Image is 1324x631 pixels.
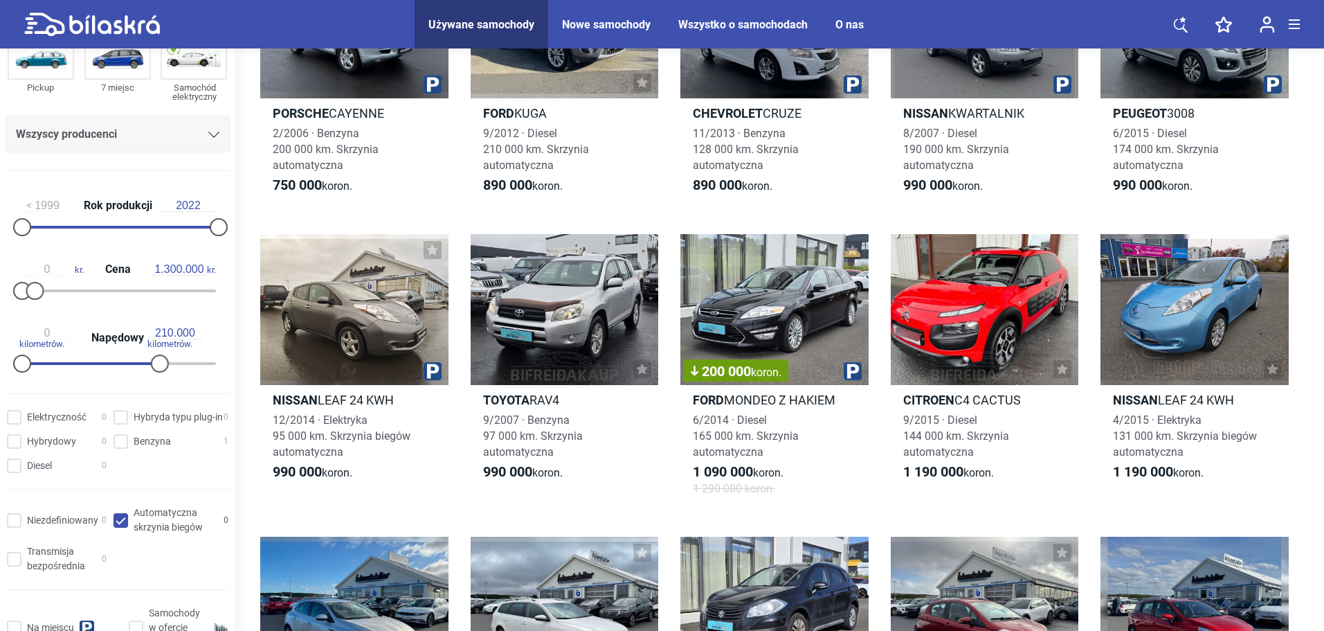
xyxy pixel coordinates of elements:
font: 174 000 km. Skrzynia automatyczna [1113,143,1219,172]
font: 7 miejsc [101,82,134,93]
font: Cena [105,263,131,276]
img: parking.png [844,75,862,94]
font: 1 090 000 [693,463,753,480]
font: 210 000 km. Skrzynia automatyczna [483,143,589,172]
font: kr. [207,265,216,275]
font: CAYENNE [329,106,384,121]
font: 750 000 [273,177,322,193]
font: 890 000 [483,177,532,193]
font: 6/2014 · Diesel [693,414,767,427]
a: NissanLEAF 24 kWh12/2014 · Elektryka95 000 km. Skrzynia biegów automatyczna990 000koron. [260,234,448,508]
font: 990 000 [483,463,532,480]
font: 8/2007 · Diesel [903,127,977,140]
font: 2/2006 · Benzyna [273,127,359,140]
a: Używane samochody [428,18,534,31]
font: Napędowy [91,331,144,344]
font: 95 000 km. Skrzynia biegów automatyczna [273,429,410,459]
font: LEAF 24 kWh [1158,393,1234,407]
font: KUGA [514,106,547,121]
font: kr. [75,265,84,275]
font: 12/2014 · Elektryka [273,414,368,427]
font: Pickup [27,82,54,93]
font: koron. [742,179,772,193]
font: 11/2013 · Benzyna [693,127,786,140]
font: 200 000 km. Skrzynia automatyczna [273,143,379,172]
font: C4 CACTUS [954,393,1021,407]
font: Nissan [273,393,318,407]
a: Nowe samochody [562,18,651,31]
font: koron. [1162,179,1192,193]
font: kilometrów. [19,339,64,349]
font: 6/2015 · Diesel [1113,127,1187,140]
font: 990 000 [903,177,952,193]
font: koron. [322,179,352,193]
font: 3008 [1167,106,1195,121]
font: koron. [1173,466,1204,479]
font: 97 000 km. Skrzynia automatyczna [483,429,583,459]
img: parking.png [1053,75,1071,94]
font: Porsche [273,106,329,121]
font: koron. [963,466,994,479]
font: Samochód elektryczny [172,82,217,102]
font: koron. [751,366,781,379]
img: parking.png [424,362,442,380]
a: NissanLEAF 24 kWh4/2015 · Elektryka131 000 km. Skrzynia biegów automatyczna1 190 000koron. [1100,234,1289,508]
img: parking.png [1264,75,1282,94]
font: 990 000 [1113,177,1162,193]
font: 165 000 km. Skrzynia automatyczna [693,429,799,459]
font: 131 000 km. Skrzynia biegów automatyczna [1113,429,1257,459]
font: Nissan [903,106,948,121]
a: ToyotaRAV49/2007 · Benzyna97 000 km. Skrzynia automatyczna990 000koron. [471,234,659,508]
font: 890 000 [693,177,742,193]
font: KWARTALNIK [948,106,1024,121]
font: koron. [532,466,563,479]
font: Nissan [1113,393,1158,407]
font: koron. [532,179,563,193]
font: 190 000 km. Skrzynia automatyczna [903,143,1009,172]
a: Wszystko o samochodach [678,18,808,31]
a: 200 000koron.FordMONDEO Z HAKIEM6/2014 · Diesel165 000 km. Skrzynia automatyczna1 090 000koron.1 ... [680,234,869,508]
img: parking.png [424,75,442,94]
font: Citroen [903,393,954,407]
font: 1 290 000 koron. [693,482,775,495]
font: MONDEO Z HAKIEM [724,393,835,407]
font: 128 000 km. Skrzynia automatyczna [693,143,799,172]
font: koron. [952,179,983,193]
font: 9/2012 · Diesel [483,127,557,140]
font: Rok produkcji [84,199,152,212]
font: 144 000 km. Skrzynia automatyczna [903,429,1009,459]
font: Ford [693,393,724,407]
font: 9/2007 · Benzyna [483,414,570,427]
font: kilometrów. [147,339,192,349]
font: koron. [322,466,352,479]
font: Ford [483,106,514,121]
font: 200 000 [702,363,751,380]
font: 990 000 [273,463,322,480]
img: parking.png [844,362,862,380]
font: 1 190 000 [1113,463,1173,480]
font: LEAF 24 kWh [318,393,394,407]
font: Wszyscy producenci [16,127,117,141]
font: 1 190 000 [903,463,963,480]
font: Peugeot [1113,106,1167,121]
font: 4/2015 · Elektryka [1113,414,1201,427]
font: 9/2015 · Diesel [903,414,977,427]
font: koron. [753,466,783,479]
img: user-login.svg [1260,16,1275,33]
font: CRUZE [763,106,801,121]
font: Chevrolet [693,106,763,121]
font: RAV4 [529,393,559,407]
a: O nas [835,18,864,31]
a: CitroenC4 CACTUS9/2015 · Diesel144 000 km. Skrzynia automatyczna1 190 000koron. [891,234,1079,508]
font: Toyota [483,393,529,407]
